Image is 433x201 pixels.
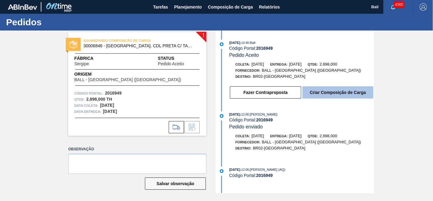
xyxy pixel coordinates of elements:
[208,3,253,11] span: Composição de Carga
[420,3,427,11] img: Logout
[394,1,404,8] span: 4360
[229,168,240,171] span: [DATE]
[220,114,224,118] img: atual
[100,103,114,108] strong: [DATE]
[256,173,273,178] strong: 2016949
[235,75,252,78] span: Destino:
[153,3,168,11] span: Tarefas
[259,3,280,11] span: Relatórios
[240,168,249,171] span: - 12:06
[249,41,255,45] span: : Ball
[74,102,99,109] span: Data coleta:
[158,62,184,66] span: Pedido Aceito
[220,169,224,173] img: atual
[240,41,249,45] span: - 14:46
[229,173,374,178] div: Código Portal:
[262,68,361,73] span: BALL - [GEOGRAPHIC_DATA] ([GEOGRAPHIC_DATA])
[253,74,305,79] span: BR02-[GEOGRAPHIC_DATA]
[74,109,101,115] span: Data entrega:
[235,69,260,72] span: Fornecedor:
[308,63,318,66] span: Qtde:
[8,4,37,10] img: TNhmsLtSVTkK8tSr43FrP2fwEKptu5GPRR3wAAAABJRU5ErkJggg==
[252,134,264,138] span: [DATE]
[252,62,264,66] span: [DATE]
[158,55,200,62] span: Status
[320,62,337,66] span: 2.898,000
[220,42,224,46] img: atual
[185,121,200,133] div: Informar alteração no pedido
[229,113,240,116] span: [DATE]
[302,86,373,99] button: Criar Composição de Carga
[253,146,305,150] span: BR02-[GEOGRAPHIC_DATA]
[74,77,181,82] span: BALL - [GEOGRAPHIC_DATA] ([GEOGRAPHIC_DATA])
[270,134,287,138] span: Entrega:
[6,19,114,26] h1: Pedidos
[249,113,277,116] span: : [PERSON_NAME]
[74,90,104,96] span: Código Portal:
[235,134,250,138] span: Coleta:
[235,63,250,66] span: Coleta:
[229,124,263,129] span: Pedido enviado
[229,52,259,58] span: Pedido Aceito
[74,96,85,102] span: Qtde :
[74,55,108,62] span: Fábrica
[262,140,361,144] span: BALL - [GEOGRAPHIC_DATA] ([GEOGRAPHIC_DATA])
[229,41,240,45] span: [DATE]
[320,134,337,138] span: 2.898,000
[308,134,318,138] span: Qtde:
[68,145,206,154] label: Observação
[256,46,273,51] strong: 2016949
[229,46,374,51] div: Código Portal:
[69,41,77,48] img: status
[256,117,273,122] strong: 2016949
[74,62,89,66] span: Sergipe
[145,178,206,190] button: Salvar observação
[105,91,122,95] strong: 2016949
[383,3,403,11] button: Notificações
[103,109,117,114] strong: [DATE]
[229,117,374,122] div: Código Portal:
[235,140,260,144] span: Fornecedor:
[230,86,301,99] button: Fazer Contraproposta
[174,3,202,11] span: Planejamento
[86,97,112,102] strong: 2.898,000 TH
[83,38,169,44] span: AGUARDANDO COMPOSIÇÃO DE CARGA
[289,134,301,138] span: [DATE]
[249,168,285,171] span: : [PERSON_NAME] (AQ)
[74,71,199,77] span: Origem
[240,113,249,116] span: - 12:06
[83,44,194,48] span: 30006846 - TAMPA AL. CDL PRETA C/ TAB PRETA
[289,62,301,66] span: [DATE]
[235,146,252,150] span: Destino:
[270,63,287,66] span: Entrega:
[169,121,184,133] div: Ir para Composição de Carga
